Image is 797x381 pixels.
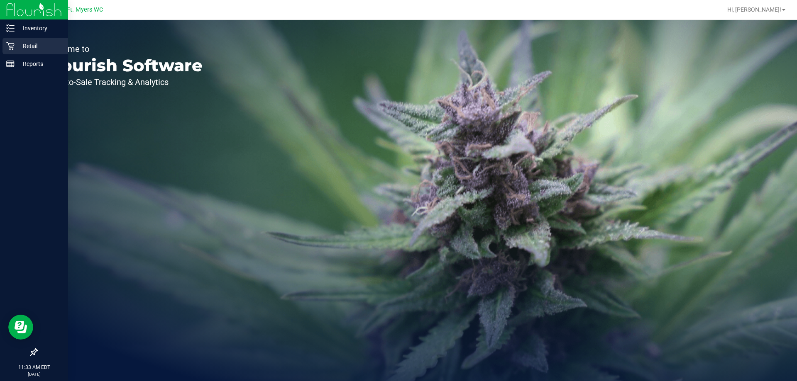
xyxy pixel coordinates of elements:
[15,23,64,33] p: Inventory
[15,41,64,51] p: Retail
[45,57,203,74] p: Flourish Software
[6,60,15,68] inline-svg: Reports
[6,24,15,32] inline-svg: Inventory
[4,371,64,377] p: [DATE]
[15,59,64,69] p: Reports
[67,6,103,13] span: Ft. Myers WC
[45,45,203,53] p: Welcome to
[727,6,781,13] span: Hi, [PERSON_NAME]!
[4,364,64,371] p: 11:33 AM EDT
[6,42,15,50] inline-svg: Retail
[45,78,203,86] p: Seed-to-Sale Tracking & Analytics
[8,315,33,340] iframe: Resource center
